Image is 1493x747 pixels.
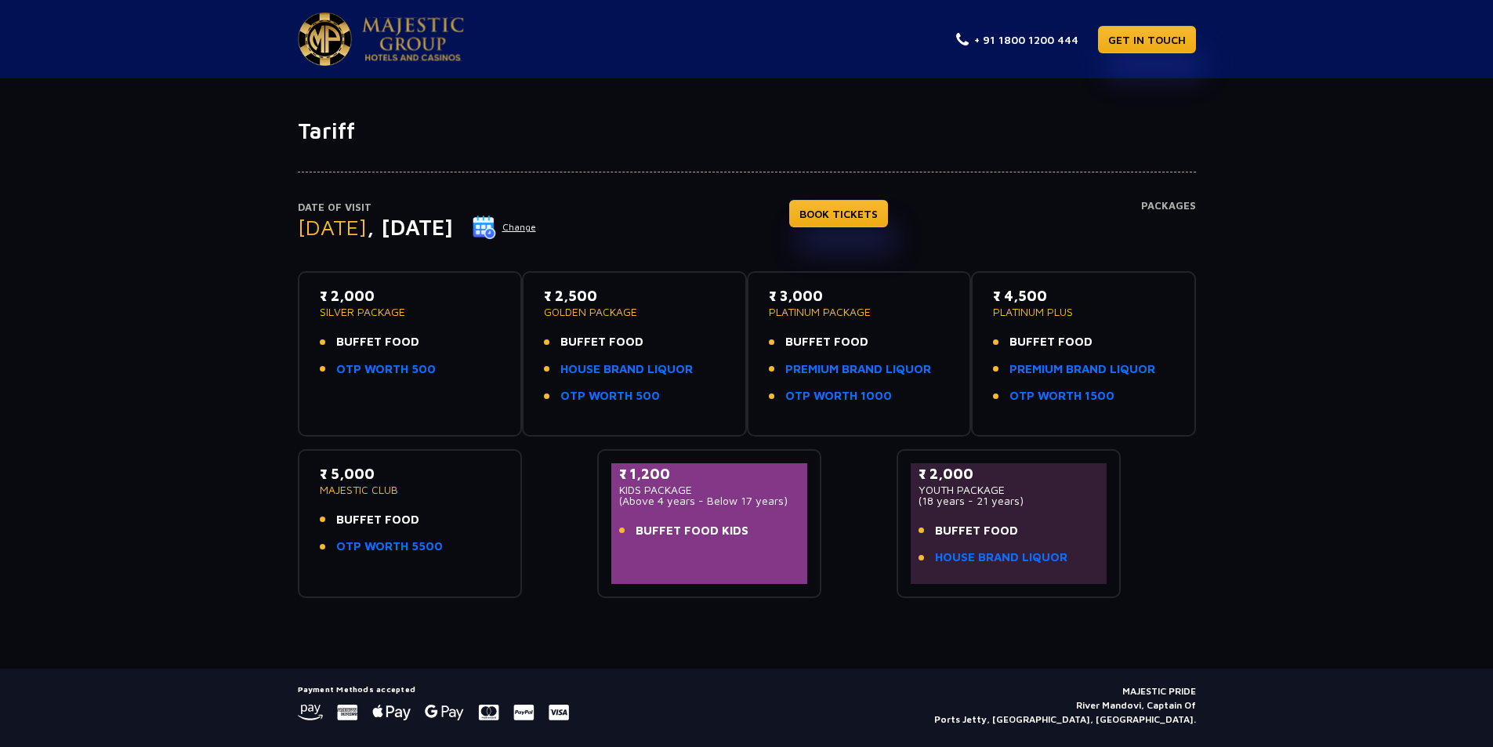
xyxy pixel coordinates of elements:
[298,684,569,694] h5: Payment Methods accepted
[789,200,888,227] a: BOOK TICKETS
[956,31,1078,48] a: + 91 1800 1200 444
[993,306,1174,317] p: PLATINUM PLUS
[560,333,643,351] span: BUFFET FOOD
[336,361,436,379] a: OTP WORTH 500
[298,13,352,66] img: Majestic Pride
[993,285,1174,306] p: ₹ 4,500
[1009,333,1093,351] span: BUFFET FOOD
[1009,361,1155,379] a: PREMIUM BRAND LIQUOR
[934,684,1196,727] p: MAJESTIC PRIDE River Mandovi, Captain Of Ports Jetty, [GEOGRAPHIC_DATA], [GEOGRAPHIC_DATA].
[1009,387,1114,405] a: OTP WORTH 1500
[919,495,1100,506] p: (18 years - 21 years)
[1098,26,1196,53] a: GET IN TOUCH
[785,387,892,405] a: OTP WORTH 1000
[298,118,1196,144] h1: Tariff
[367,214,453,240] span: , [DATE]
[298,214,367,240] span: [DATE]
[619,463,800,484] p: ₹ 1,200
[919,463,1100,484] p: ₹ 2,000
[298,200,537,216] p: Date of Visit
[362,17,464,61] img: Majestic Pride
[769,285,950,306] p: ₹ 3,000
[919,484,1100,495] p: YOUTH PACKAGE
[320,306,501,317] p: SILVER PACKAGE
[560,361,693,379] a: HOUSE BRAND LIQUOR
[619,484,800,495] p: KIDS PACKAGE
[769,306,950,317] p: PLATINUM PACKAGE
[785,333,868,351] span: BUFFET FOOD
[544,285,725,306] p: ₹ 2,500
[560,387,660,405] a: OTP WORTH 500
[320,484,501,495] p: MAJESTIC CLUB
[619,495,800,506] p: (Above 4 years - Below 17 years)
[472,215,537,240] button: Change
[785,361,931,379] a: PREMIUM BRAND LIQUOR
[544,306,725,317] p: GOLDEN PACKAGE
[336,538,443,556] a: OTP WORTH 5500
[320,463,501,484] p: ₹ 5,000
[935,549,1067,567] a: HOUSE BRAND LIQUOR
[935,522,1018,540] span: BUFFET FOOD
[1141,200,1196,256] h4: Packages
[336,333,419,351] span: BUFFET FOOD
[336,511,419,529] span: BUFFET FOOD
[320,285,501,306] p: ₹ 2,000
[636,522,748,540] span: BUFFET FOOD KIDS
